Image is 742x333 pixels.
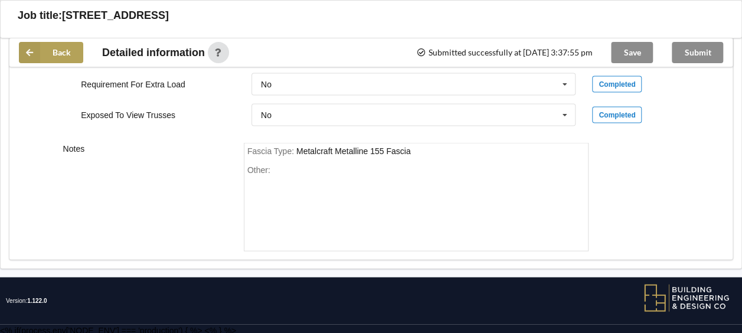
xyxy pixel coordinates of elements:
span: Fascia Type : [247,146,296,156]
div: Completed [592,76,642,93]
form: notes-field [244,143,589,252]
button: Back [19,42,83,63]
div: FasciaType [296,146,411,156]
span: Version: [6,277,47,325]
span: Submitted successfully at [DATE] 3:37:55 pm [416,48,592,57]
div: Completed [592,107,642,123]
h3: Job title: [18,9,62,22]
span: Detailed information [102,47,205,58]
span: Other: [247,165,270,175]
div: No [261,80,272,89]
label: Requirement For Extra Load [81,80,185,89]
span: 1.122.0 [27,298,47,304]
h3: [STREET_ADDRESS] [62,9,169,22]
img: BEDC logo [643,283,730,313]
label: Exposed To View Trusses [81,110,175,120]
div: No [261,111,272,119]
div: Notes [55,143,236,252]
